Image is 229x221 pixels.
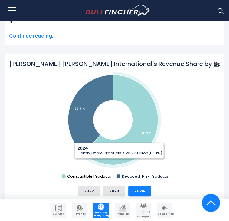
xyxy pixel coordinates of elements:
[78,186,100,196] button: 2022
[86,5,151,16] img: bullfincher logo
[142,131,152,136] tspan: 61.3 %
[72,203,87,218] a: Company Revenue
[86,5,151,16] a: Go to homepage
[73,213,87,215] span: Revenue
[94,212,108,217] span: Product / Geography
[93,203,109,218] a: Company Product/Geography
[9,32,220,40] span: Continue reading...
[157,203,172,218] a: Company Competitors
[158,213,172,215] span: Competitors
[9,60,220,181] svg: Philip Morris International's Revenue Share by Segment
[103,186,125,196] button: 2023
[75,106,85,111] tspan: 38.7 %
[115,203,130,218] a: Company Financials
[136,203,151,218] a: Company Employees
[128,186,151,196] button: 2024
[122,173,168,179] text: Reduced-Risk Products
[52,213,66,215] span: Overview
[51,203,66,218] a: Company Overview
[136,210,150,218] span: CEO Salary / Employees
[67,173,111,179] text: Combustible Products
[115,213,129,215] span: Financials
